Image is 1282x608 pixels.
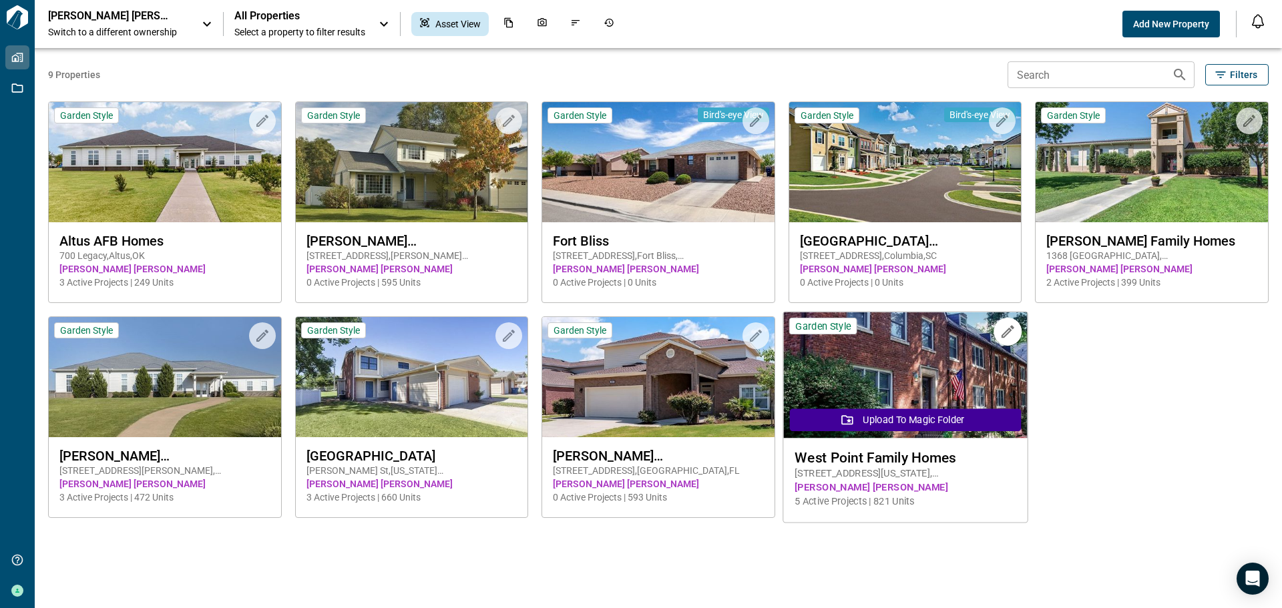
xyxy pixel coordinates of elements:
span: Altus AFB Homes [59,233,270,249]
span: Garden Style [60,324,113,336]
span: [PERSON_NAME] [PERSON_NAME] [306,262,517,276]
span: [STREET_ADDRESS] , Fort Bliss , [GEOGRAPHIC_DATA] [553,249,764,262]
img: property-asset [789,102,1022,222]
span: [PERSON_NAME] [PERSON_NAME] [800,262,1011,276]
span: Fort Bliss [553,233,764,249]
p: [PERSON_NAME] [PERSON_NAME] [48,9,168,23]
span: Garden Style [795,320,851,332]
div: Photos [529,12,556,36]
img: property-asset [49,317,281,437]
img: property-asset [49,102,281,222]
span: 2 Active Projects | 399 Units [1046,276,1257,289]
span: Switch to a different ownership [48,25,188,39]
span: [PERSON_NAME] [PERSON_NAME] [553,262,764,276]
span: [STREET_ADDRESS] , [GEOGRAPHIC_DATA] , FL [553,464,764,477]
img: property-asset [783,312,1027,438]
span: [PERSON_NAME] [PERSON_NAME] [553,477,764,491]
img: property-asset [542,102,775,222]
div: Issues & Info [562,12,589,36]
span: [PERSON_NAME] Family Homes [1046,233,1257,249]
button: Search properties [1166,61,1193,88]
img: property-asset [542,317,775,437]
div: Asset View [411,12,489,36]
span: Bird's-eye View [949,109,1010,121]
span: [STREET_ADDRESS][PERSON_NAME] , [PERSON_NAME][GEOGRAPHIC_DATA] , [GEOGRAPHIC_DATA] [59,464,270,477]
span: [STREET_ADDRESS] , [PERSON_NAME][GEOGRAPHIC_DATA] , WA [306,249,517,262]
div: Open Intercom Messenger [1237,563,1269,595]
span: Garden Style [554,324,606,336]
span: Garden Style [60,109,113,121]
span: 0 Active Projects | 595 Units [306,276,517,289]
span: [PERSON_NAME] St , [US_STATE][GEOGRAPHIC_DATA] , OK [306,464,517,477]
span: Garden Style [307,324,360,336]
span: [PERSON_NAME] [PERSON_NAME] [1046,262,1257,276]
img: property-asset [1036,102,1268,222]
span: Filters [1230,68,1257,81]
span: All Properties [234,9,365,23]
img: property-asset [296,317,528,437]
span: Select a property to filter results [234,25,365,39]
span: 0 Active Projects | 0 Units [800,276,1011,289]
span: [STREET_ADDRESS] , Columbia , SC [800,249,1011,262]
button: Add New Property [1122,11,1220,37]
span: [PERSON_NAME] [PERSON_NAME] [59,262,270,276]
span: [PERSON_NAME][GEOGRAPHIC_DATA] Homes [59,448,270,464]
button: Filters [1205,64,1269,85]
button: Open notification feed [1247,11,1269,32]
div: Documents [495,12,522,36]
span: Asset View [435,17,481,31]
span: Bird's-eye View [703,109,764,121]
span: 3 Active Projects | 472 Units [59,491,270,504]
span: [PERSON_NAME] [PERSON_NAME] [795,481,1016,495]
span: [STREET_ADDRESS][US_STATE] , [GEOGRAPHIC_DATA] , NY [795,467,1016,481]
span: Add New Property [1133,17,1209,31]
img: property-asset [296,102,528,222]
span: [PERSON_NAME][GEOGRAPHIC_DATA] [306,233,517,249]
span: [PERSON_NAME] [PERSON_NAME] [306,477,517,491]
span: 0 Active Projects | 0 Units [553,276,764,289]
span: 3 Active Projects | 249 Units [59,276,270,289]
span: Garden Style [307,109,360,121]
span: 3 Active Projects | 660 Units [306,491,517,504]
span: Garden Style [801,109,853,121]
span: 5 Active Projects | 821 Units [795,495,1016,509]
span: 700 Legacy , Altus , OK [59,249,270,262]
div: Job History [596,12,622,36]
span: 0 Active Projects | 593 Units [553,491,764,504]
span: Garden Style [1047,109,1100,121]
span: [PERSON_NAME] [PERSON_NAME] [59,477,270,491]
span: [PERSON_NAME][GEOGRAPHIC_DATA] [553,448,764,464]
span: [GEOGRAPHIC_DATA][PERSON_NAME] [800,233,1011,249]
button: Upload to Magic Folder [790,408,1021,431]
span: 1368 [GEOGRAPHIC_DATA] , [GEOGRAPHIC_DATA] , AZ [1046,249,1257,262]
span: 9 Properties [48,68,1002,81]
span: Garden Style [554,109,606,121]
span: [GEOGRAPHIC_DATA] [306,448,517,464]
span: West Point Family Homes [795,449,1016,466]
